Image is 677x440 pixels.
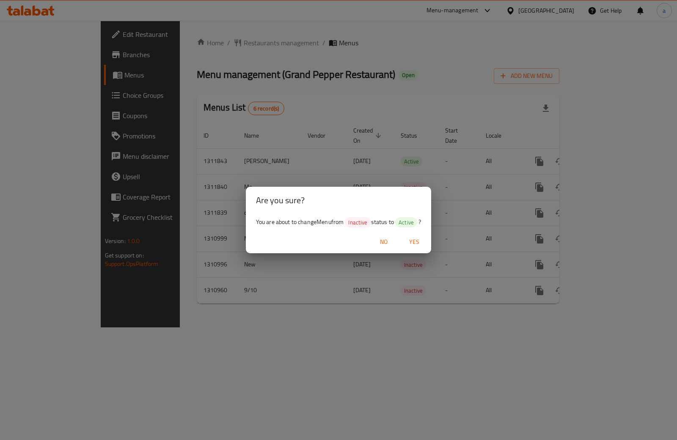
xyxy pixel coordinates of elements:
span: You are about to change Menu from status to ? [256,216,421,227]
span: Inactive [345,219,371,227]
div: Active [395,217,417,227]
button: Yes [401,234,428,250]
span: Yes [404,237,424,247]
h2: Are you sure? [256,194,421,207]
button: No [370,234,397,250]
div: Inactive [345,217,371,227]
span: No [374,237,394,247]
span: Active [395,219,417,227]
